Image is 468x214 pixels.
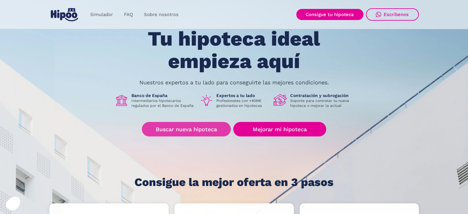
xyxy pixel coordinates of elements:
[384,12,409,17] div: Escríbenos
[134,176,334,188] h1: Consigue la mejor oferta en 3 pasos
[366,8,419,21] a: Escríbenos
[142,122,231,136] a: Buscar nueva hipoteca
[216,93,269,98] h1: Expertos a tu lado
[139,80,329,85] p: Nuestros expertos a tu lado para conseguirte las mejores condiciones.
[118,9,138,21] a: FAQ
[216,98,269,108] p: Profesionales con +40M€ gestionados en hipotecas
[50,6,80,24] a: home
[138,9,184,21] a: Sobre nosotros
[117,28,350,72] h1: Tu hipoteca ideal empieza aquí
[296,9,363,20] a: Consigue tu hipoteca
[233,122,326,136] a: Mejorar mi hipoteca
[131,98,195,108] p: Intermediarios hipotecarios regulados por el Banco de España
[85,9,118,21] a: Simulador
[290,93,354,98] h1: Contratación y subrogación
[131,93,195,98] h1: Banco de España
[290,98,354,108] p: Soporte para contratar tu nueva hipoteca o mejorar la actual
